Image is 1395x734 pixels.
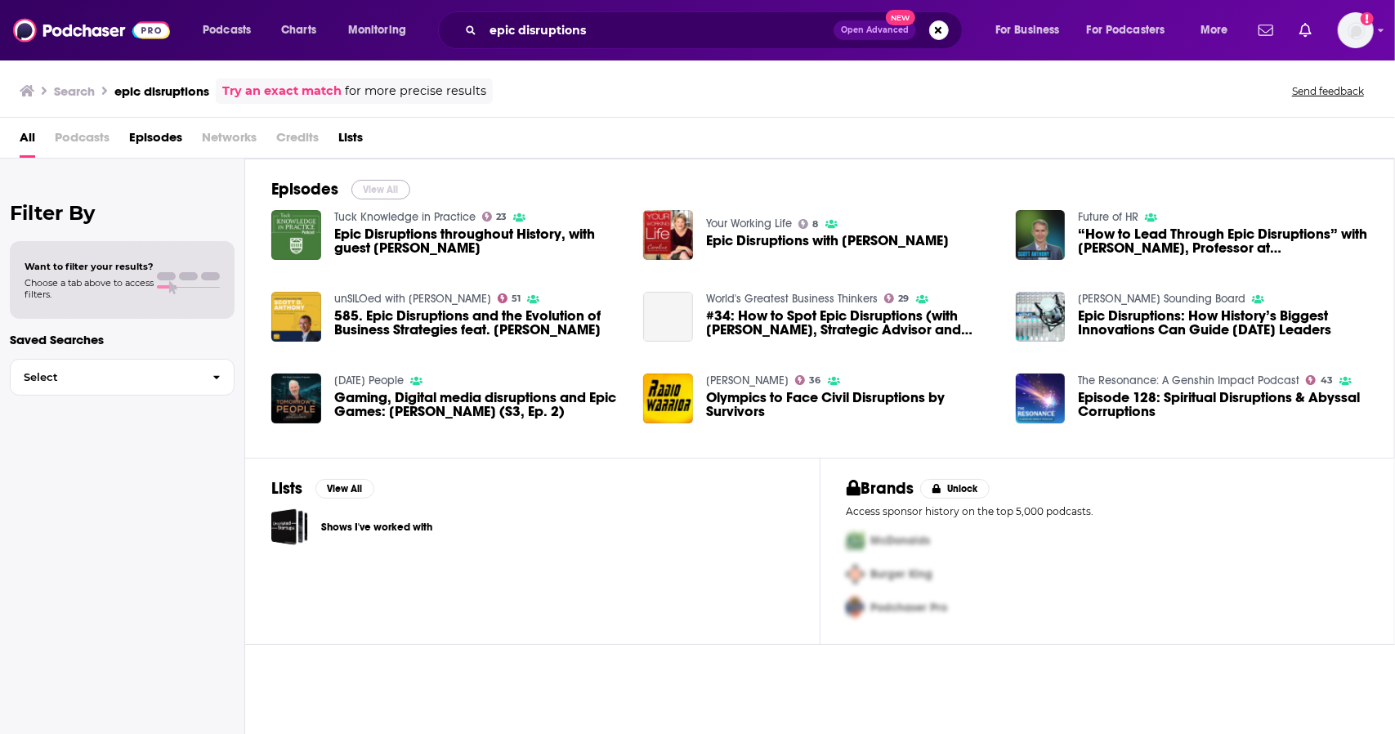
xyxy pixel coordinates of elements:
img: 585. Epic Disruptions and the Evolution of Business Strategies feat. Scott D. Anthony [271,292,321,342]
span: 43 [1321,377,1333,384]
a: #34: How to Spot Epic Disruptions (with Scott Anthony, Strategic Advisor and Business School Prof... [643,292,693,342]
a: #34: How to Spot Epic Disruptions (with Scott Anthony, Strategic Advisor and Business School Prof... [706,309,996,337]
svg: Add a profile image [1361,12,1374,25]
p: Saved Searches [10,332,235,347]
a: World's Greatest Business Thinkers [706,292,878,306]
div: Search podcasts, credits, & more... [454,11,978,49]
a: The Resonance: A Genshin Impact Podcast [1078,374,1299,387]
a: Epic Disruptions with Scott Anthony [706,234,949,248]
img: Episode 128: Spiritual Disruptions & Abyssal Corruptions [1016,374,1066,423]
img: Olympics to Face Civil Disruptions by Survivors [643,374,693,423]
a: All [20,124,35,158]
span: For Podcasters [1087,19,1165,42]
a: Epic Disruptions throughout History, with guest Scott Anthony [271,210,321,260]
a: Gaming, Digital media disruptions and Epic Games: Bruce Stein (S3, Ep. 2) [334,391,624,418]
img: “How to Lead Through Epic Disruptions” with Scott Anthony, Professor at Tuck, Senior Advisor at I... [1016,210,1066,260]
button: open menu [337,17,427,43]
button: Select [10,359,235,396]
a: Kevin Annett [706,374,789,387]
button: View All [315,479,374,499]
span: Charts [281,19,316,42]
a: Show notifications dropdown [1293,16,1318,44]
a: EpisodesView All [271,179,410,199]
a: 36 [795,375,821,385]
img: Epic Disruptions: How History’s Biggest Innovations Can Guide Tomorrow’s Leaders [1016,292,1066,342]
button: Unlock [920,479,990,499]
a: 8 [798,219,819,229]
a: Show notifications dropdown [1252,16,1280,44]
a: Episodes [129,124,182,158]
button: open menu [984,17,1080,43]
span: #34: How to Spot Epic Disruptions (with [PERSON_NAME], Strategic Advisor and Business School Prof... [706,309,996,337]
h3: epic disruptions [114,83,209,99]
img: First Pro Logo [840,524,871,557]
h2: Episodes [271,179,338,199]
span: 36 [810,377,821,384]
img: Epic Disruptions with Scott Anthony [643,210,693,260]
a: Shows I've worked with [271,508,308,545]
a: Tomorrow's People [334,374,404,387]
span: 23 [496,213,507,221]
span: Podcasts [55,124,110,158]
a: “How to Lead Through Epic Disruptions” with Scott Anthony, Professor at Tuck, Senior Advisor at I... [1078,227,1368,255]
a: 29 [884,293,910,303]
span: 51 [512,295,521,302]
span: Open Advanced [841,26,909,34]
a: 585. Epic Disruptions and the Evolution of Business Strategies feat. Scott D. Anthony [334,309,624,337]
a: Olympics to Face Civil Disruptions by Survivors [706,391,996,418]
span: McDonalds [871,534,931,548]
button: Send feedback [1287,84,1369,98]
span: Epic Disruptions with [PERSON_NAME] [706,234,949,248]
a: Charts [271,17,326,43]
a: Epic Disruptions: How History’s Biggest Innovations Can Guide Tomorrow’s Leaders [1078,309,1368,337]
button: View All [351,180,410,199]
span: More [1201,19,1228,42]
span: New [886,10,915,25]
a: Future of HR [1078,210,1138,224]
button: open menu [191,17,272,43]
h2: Lists [271,478,302,499]
button: open menu [1189,17,1249,43]
span: Want to filter your results? [25,261,154,272]
a: ListsView All [271,478,374,499]
a: 43 [1306,375,1333,385]
span: Burger King [871,567,933,581]
span: Epic Disruptions throughout History, with guest [PERSON_NAME] [334,227,624,255]
h2: Filter By [10,201,235,225]
span: Monitoring [348,19,406,42]
span: Epic Disruptions: How History’s Biggest Innovations Can Guide [DATE] Leaders [1078,309,1368,337]
span: Gaming, Digital media disruptions and Epic Games: [PERSON_NAME] (S3, Ep. 2) [334,391,624,418]
a: 23 [482,212,507,222]
img: Podchaser - Follow, Share and Rate Podcasts [13,15,170,46]
a: Your Working Life [706,217,792,230]
a: 51 [498,293,521,303]
span: Podcasts [203,19,251,42]
img: Third Pro Logo [840,591,871,624]
a: Withum Sounding Board [1078,292,1245,306]
h3: Search [54,83,95,99]
button: open menu [1076,17,1189,43]
p: Access sponsor history on the top 5,000 podcasts. [847,505,1369,517]
img: User Profile [1338,12,1374,48]
a: Try an exact match [222,82,342,101]
span: for more precise results [345,82,486,101]
h2: Brands [847,478,914,499]
span: 8 [813,221,819,228]
a: unSILOed with Greg LaBlanc [334,292,491,306]
img: Gaming, Digital media disruptions and Epic Games: Bruce Stein (S3, Ep. 2) [271,374,321,423]
img: Second Pro Logo [840,557,871,591]
a: Lists [338,124,363,158]
span: Podchaser Pro [871,601,948,615]
input: Search podcasts, credits, & more... [483,17,834,43]
span: Select [11,372,199,383]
